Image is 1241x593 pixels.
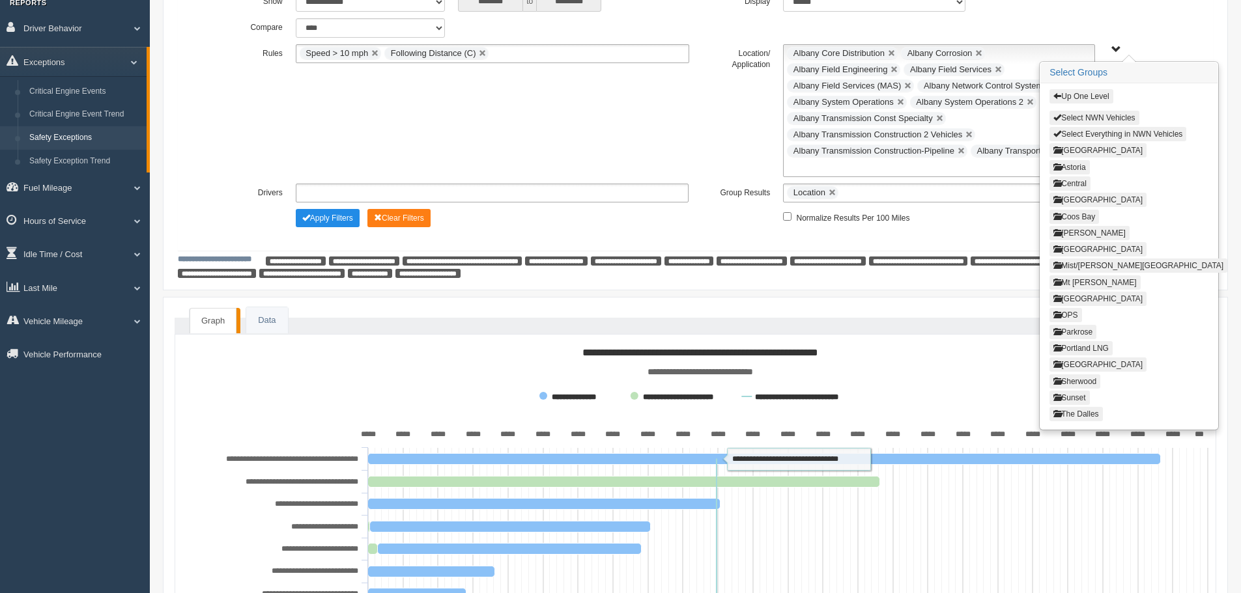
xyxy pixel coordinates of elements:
[916,97,1023,107] span: Albany System Operations 2
[910,64,991,74] span: Albany Field Services
[1049,325,1096,339] button: Parkrose
[23,126,147,150] a: Safety Exceptions
[1049,374,1100,389] button: Sherwood
[793,146,954,156] span: Albany Transmission Construction-Pipeline
[246,307,287,334] a: Data
[208,18,289,34] label: Compare
[367,209,431,227] button: Change Filter Options
[1049,89,1113,103] button: Up One Level
[793,187,825,197] span: Location
[1049,407,1102,421] button: The Dalles
[1049,242,1147,256] button: [GEOGRAPHIC_DATA]
[23,80,147,103] a: Critical Engine Events
[23,150,147,173] a: Safety Exception Trend
[924,81,1048,90] span: Albany Network Control Systems
[1049,226,1130,240] button: [PERSON_NAME]
[208,44,289,60] label: Rules
[1049,111,1139,125] button: Select NWN Vehicles
[1049,341,1113,355] button: Portland LNG
[1049,160,1089,174] button: Astoria
[1049,193,1147,207] button: [GEOGRAPHIC_DATA]
[1049,308,1081,322] button: OPS
[696,44,777,71] label: Location/ Application
[695,184,777,199] label: Group Results
[793,64,888,74] span: Albany Field Engineering
[793,113,933,123] span: Albany Transmission Const Specialty
[306,48,368,58] span: Speed > 10 mph
[1049,176,1091,191] button: Central
[391,48,476,58] span: Following Distance (C)
[23,103,147,126] a: Critical Engine Event Trend
[1049,357,1147,372] button: [GEOGRAPHIC_DATA]
[1049,210,1099,224] button: Coos Bay
[793,130,962,139] span: Albany Transmission Construction 2 Vehicles
[977,146,1059,156] span: Albany Transportation
[1049,391,1089,405] button: Sunset
[190,308,236,334] a: Graph
[208,184,289,199] label: Drivers
[1049,292,1147,306] button: [GEOGRAPHIC_DATA]
[793,48,885,58] span: Albany Core Distribution
[1049,127,1186,141] button: Select Everything in NWN Vehicles
[1049,143,1147,158] button: [GEOGRAPHIC_DATA]
[296,209,360,227] button: Change Filter Options
[1040,62,1218,83] h3: Select Groups
[1049,258,1227,273] button: Mist/[PERSON_NAME][GEOGRAPHIC_DATA]
[1049,275,1140,290] button: Mt [PERSON_NAME]
[907,48,973,58] span: Albany Corrosion
[793,97,894,107] span: Albany System Operations
[796,209,909,225] label: Normalize Results Per 100 Miles
[793,81,901,90] span: Albany Field Services (MAS)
